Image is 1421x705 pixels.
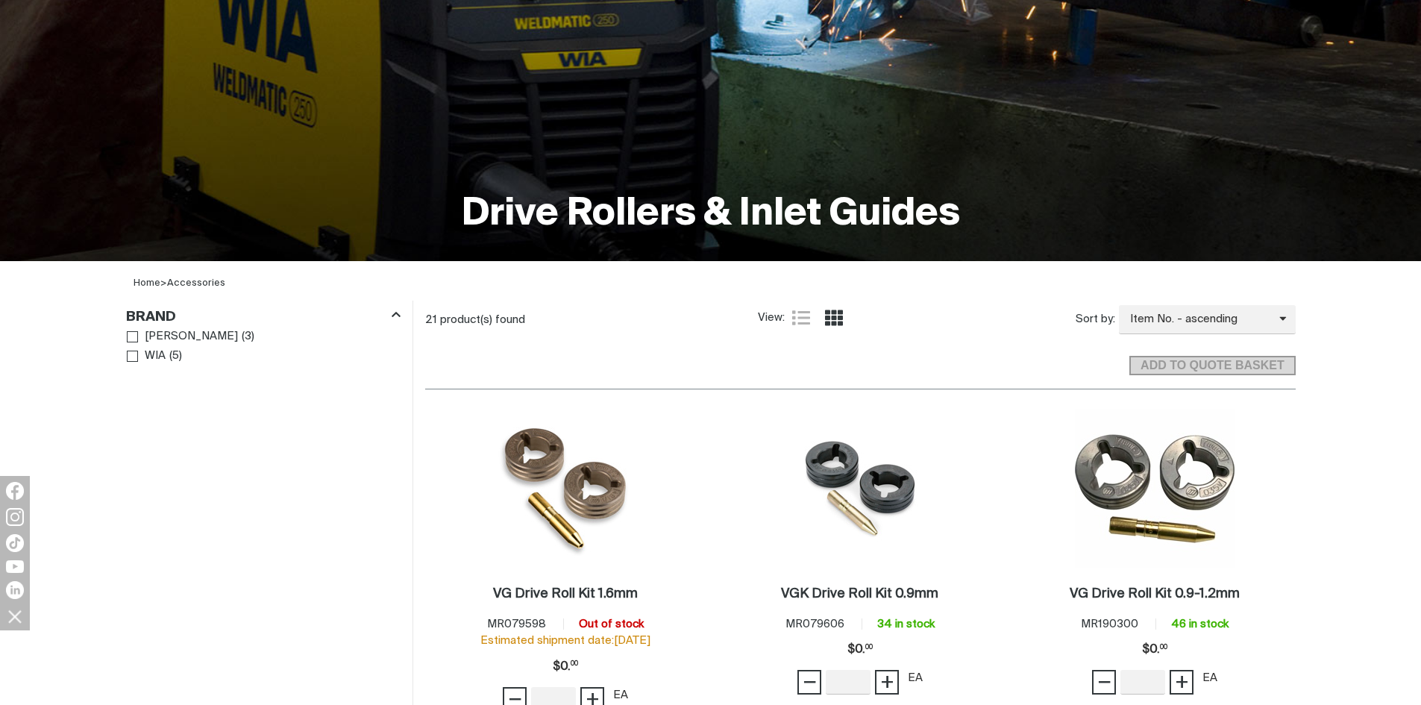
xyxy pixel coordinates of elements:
[1202,670,1217,687] div: EA
[1075,409,1235,568] img: VG Drive Roll Kit 0.9-1.2mm
[126,301,401,367] aside: Filters
[780,416,940,560] img: VGK Drive Roll Kit 0.9mm
[425,313,758,328] div: 21
[145,328,238,345] span: [PERSON_NAME]
[1160,645,1167,651] sup: 00
[1097,669,1111,695] span: −
[134,278,160,288] a: Home
[847,635,873,665] div: Price
[781,587,938,601] h2: VGK Drive Roll Kit 0.9mm
[440,314,525,325] span: product(s) found
[167,278,225,288] a: Accessories
[553,652,578,682] span: $0.
[865,645,873,651] sup: 00
[126,309,176,326] h3: Brand
[127,346,166,366] a: WIA
[781,586,938,603] a: VGK Drive Roll Kit 0.9mm
[127,327,239,347] a: [PERSON_NAME]
[803,669,817,695] span: −
[487,618,546,630] span: MR079598
[1131,356,1293,375] span: ADD TO QUOTE BASKET
[169,348,182,365] span: ( 5 )
[1070,587,1240,601] h2: VG Drive Roll Kit 0.9-1.2mm
[1081,618,1138,630] span: MR190300
[613,687,628,704] div: EA
[6,508,24,526] img: Instagram
[6,560,24,573] img: YouTube
[425,301,1296,339] section: Product list controls
[1070,586,1240,603] a: VG Drive Roll Kit 0.9-1.2mm
[493,587,638,601] h2: VG Drive Roll Kit 1.6mm
[571,661,578,667] sup: 00
[1119,311,1279,328] span: Item No. - ascending
[127,327,400,366] ul: Brand
[242,328,254,345] span: ( 3 )
[1175,669,1189,695] span: +
[126,306,401,326] div: Brand
[6,581,24,599] img: LinkedIn
[877,618,935,630] span: 34 in stock
[1171,618,1229,630] span: 46 in stock
[145,348,166,365] span: WIA
[6,534,24,552] img: TikTok
[2,604,28,629] img: hide socials
[1076,311,1115,328] span: Sort by:
[1129,356,1295,375] button: Add selected products to the shopping cart
[553,652,578,682] div: Price
[1142,635,1167,665] div: Price
[462,190,960,239] h1: Drive Rollers & Inlet Guides
[758,310,785,327] span: View:
[489,409,641,568] img: VG Drive Roll Kit 1.6mm
[480,635,650,646] span: Estimated shipment date: [DATE]
[1142,635,1167,665] span: $0.
[785,618,844,630] span: MR079606
[847,635,873,665] span: $0.
[880,669,894,695] span: +
[908,670,923,687] div: EA
[425,339,1296,380] section: Add to cart control
[6,482,24,500] img: Facebook
[579,618,644,630] span: Out of stock
[160,278,167,288] span: >
[493,586,638,603] a: VG Drive Roll Kit 1.6mm
[792,309,810,327] a: List view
